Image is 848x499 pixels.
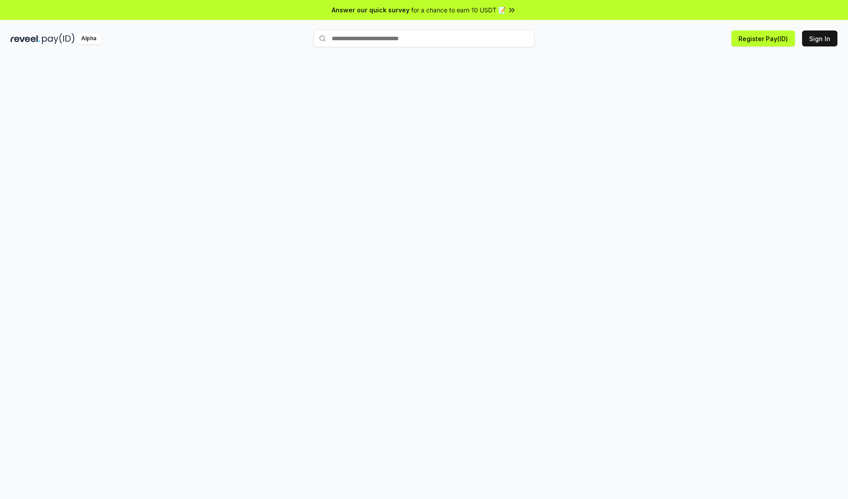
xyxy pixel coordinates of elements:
img: pay_id [42,33,75,44]
button: Register Pay(ID) [731,30,795,46]
span: Answer our quick survey [332,5,409,15]
button: Sign In [802,30,837,46]
img: reveel_dark [11,33,40,44]
div: Alpha [76,33,101,44]
span: for a chance to earn 10 USDT 📝 [411,5,506,15]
